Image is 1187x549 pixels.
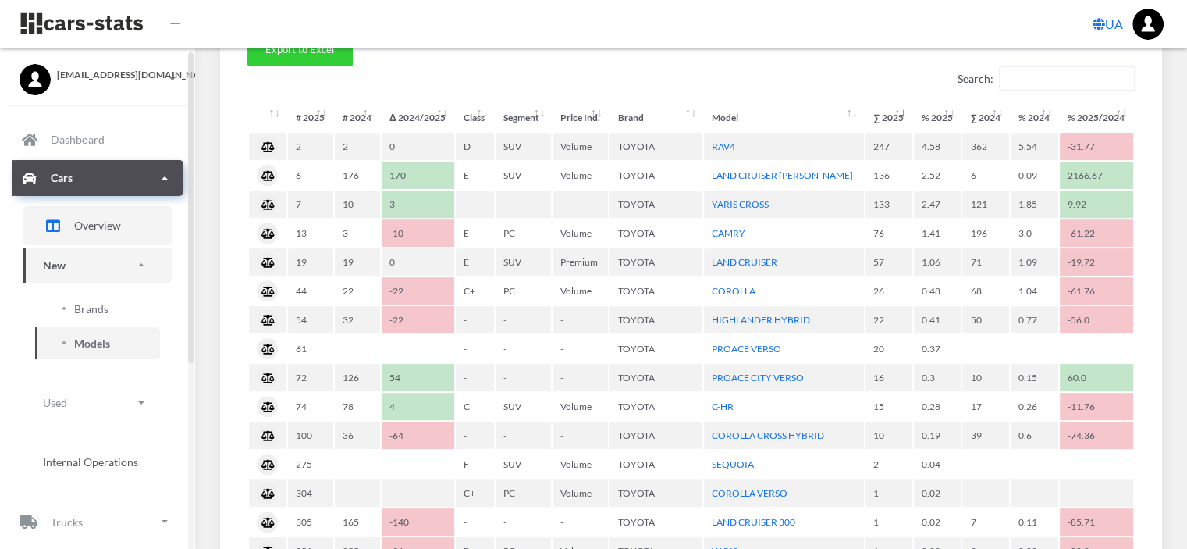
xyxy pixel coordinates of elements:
[914,479,961,507] td: 0.02
[1011,191,1058,218] td: 1.85
[496,422,551,449] td: -
[609,133,702,160] td: TOYOTA
[712,141,735,152] a: RAV4
[247,34,353,66] button: Export to Excel
[609,335,702,362] td: TOYOTA
[456,219,494,247] td: E
[496,277,551,305] td: PC
[553,508,608,536] td: -
[456,133,494,160] td: D
[12,160,183,196] a: Cars
[609,422,702,449] td: TOYOTA
[712,458,754,470] a: SEQUOIA
[914,422,961,449] td: 0.19
[999,66,1135,91] input: Search:
[496,479,551,507] td: PC
[335,508,380,536] td: 165
[962,248,1009,276] td: 71
[962,191,1009,218] td: 121
[288,306,333,333] td: 54
[553,364,608,391] td: -
[20,64,176,82] a: [EMAIL_ADDRESS][DOMAIN_NAME]
[609,191,702,218] td: TOYOTA
[1011,104,1058,131] th: %&nbsp;2024: activate to sort column ascending
[962,306,1009,333] td: 50
[496,364,551,391] td: -
[865,219,912,247] td: 76
[865,248,912,276] td: 57
[553,335,608,362] td: -
[1011,162,1058,189] td: 0.09
[712,198,769,210] a: YARIS CROSS
[865,508,912,536] td: 1
[865,277,912,305] td: 26
[962,393,1009,420] td: 17
[1060,219,1133,247] td: -61.22
[456,364,494,391] td: -
[335,104,380,131] th: #&nbsp;2024 : activate to sort column ascending
[962,162,1009,189] td: 6
[288,393,333,420] td: 74
[335,248,380,276] td: 19
[35,327,160,359] a: Models
[1060,393,1133,420] td: -11.76
[712,487,787,499] a: COROLLA VERSO
[553,451,608,478] td: Volume
[335,364,380,391] td: 126
[962,508,1009,536] td: 7
[288,451,333,478] td: 275
[609,104,702,131] th: Brand: activate to sort column ascending
[712,343,781,355] a: PROACE VERSO
[609,277,702,305] td: TOYOTA
[914,104,961,131] th: %&nbsp;2025: activate to sort column ascending
[288,479,333,507] td: 304
[382,162,454,189] td: 170
[1011,393,1058,420] td: 0.26
[74,217,121,234] span: Overview
[288,133,333,160] td: 2
[1011,133,1058,160] td: 5.54
[51,168,73,187] p: Cars
[1086,9,1129,40] a: UA
[382,364,454,391] td: 54
[456,104,494,131] th: Class: activate to sort column ascending
[456,335,494,362] td: -
[914,219,961,247] td: 1.41
[288,277,333,305] td: 44
[51,130,105,149] p: Dashboard
[712,372,804,383] a: PROACE CITY VERSO
[865,451,912,478] td: 2
[712,169,853,181] a: LAND CRUISER [PERSON_NAME]
[288,364,333,391] td: 72
[288,335,333,362] td: 61
[553,104,608,131] th: Price Ind.: activate to sort column ascending
[1011,422,1058,449] td: 0.6
[553,191,608,218] td: -
[382,508,454,536] td: -140
[1011,219,1058,247] td: 3.0
[382,422,454,449] td: -64
[914,364,961,391] td: 0.3
[335,162,380,189] td: 176
[1011,277,1058,305] td: 1.04
[553,133,608,160] td: Volume
[1060,422,1133,449] td: -74.36
[23,248,172,283] a: New
[496,104,551,131] th: Segment: activate to sort column ascending
[456,508,494,536] td: -
[914,508,961,536] td: 0.02
[712,256,777,268] a: LAND CRUISER
[865,422,912,449] td: 10
[456,479,494,507] td: C+
[609,393,702,420] td: TOYOTA
[382,191,454,218] td: 3
[1011,306,1058,333] td: 0.77
[553,306,608,333] td: -
[914,335,961,362] td: 0.37
[914,133,961,160] td: 4.58
[496,306,551,333] td: -
[609,162,702,189] td: TOYOTA
[43,255,66,275] p: New
[609,508,702,536] td: TOYOTA
[456,277,494,305] td: C+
